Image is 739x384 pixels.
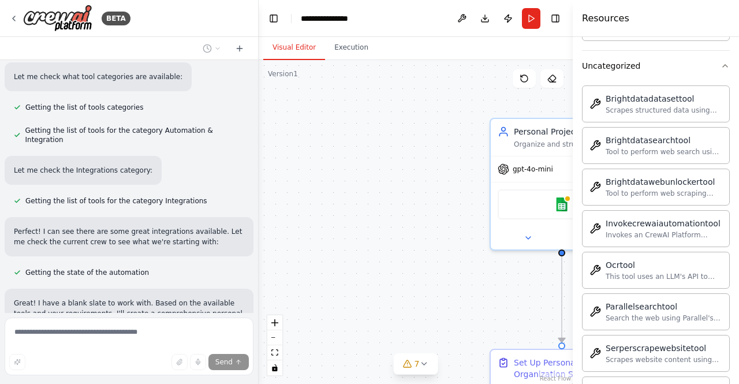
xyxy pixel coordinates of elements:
[606,272,722,281] div: This tool uses an LLM's API to extract text from an image file.
[589,140,601,151] img: Brightdatasearchtool
[606,176,722,188] div: Brightdatawebunlockertool
[14,298,244,329] p: Great! I have a blank slate to work with. Based on the available tools and your requirements, I'l...
[514,126,626,137] div: Personal Project Organizer
[263,36,325,60] button: Visual Editor
[540,375,571,382] a: React Flow attribution
[582,51,730,81] button: Uncategorized
[582,12,629,25] h4: Resources
[14,165,152,176] p: Let me check the Integrations category:
[25,126,244,144] span: Getting the list of tools for the category Automation & Integration
[266,10,282,27] button: Hide left sidebar
[394,353,438,375] button: 7
[606,106,722,115] div: Scrapes structured data using Bright Data Dataset API from a URL and optional input parameters
[589,98,601,110] img: Brightdatadatasettool
[606,314,722,323] div: Search the web using Parallel's Search API (v1beta). Returns ranked results with compressed excer...
[301,13,359,24] nav: breadcrumb
[171,354,188,370] button: Upload files
[589,306,601,318] img: Parallelsearchtool
[215,357,233,367] span: Send
[25,268,149,277] span: Getting the state of the automation
[563,231,628,245] button: Open in side panel
[606,301,722,312] div: Parallelsearchtool
[606,189,722,198] div: Tool to perform web scraping using Bright Data Web Unlocker
[208,354,249,370] button: Send
[606,218,722,229] div: Invokecrewaiautomationtool
[514,140,626,149] div: Organize and structure {user_name}'s personal projects by creating organized project lists, setti...
[589,223,601,234] img: Invokecrewaiautomationtool
[513,165,553,174] span: gpt-4o-mini
[325,36,378,60] button: Execution
[190,354,206,370] button: Click to speak your automation idea
[606,259,722,271] div: Ocrtool
[514,357,626,380] div: Set Up Personal Project Organization System
[606,147,722,156] div: Tool to perform web search using Bright Data SERP API.
[556,256,568,342] g: Edge from b055bae7-f1a0-411a-bbc5-526c054d5126 to 98d8528a-397b-4326-9bc8-794eef31ef96
[589,181,601,193] img: Brightdatawebunlockertool
[582,60,640,72] div: Uncategorized
[267,345,282,360] button: fit view
[14,72,182,82] p: Let me check what tool categories are available:
[25,196,207,206] span: Getting the list of tools for the category Integrations
[23,5,92,32] img: Logo
[555,197,569,211] img: Google sheets
[14,226,244,247] p: Perfect! I can see there are some great integrations available. Let me check the current crew to ...
[606,342,722,354] div: Serperscrapewebsitetool
[9,354,25,370] button: Improve this prompt
[606,135,722,146] div: Brightdatasearchtool
[606,230,722,240] div: Invokes an CrewAI Platform Automation using API
[589,264,601,276] img: Ocrtool
[589,348,601,359] img: Serperscrapewebsitetool
[102,12,130,25] div: BETA
[490,118,634,251] div: Personal Project OrganizerOrganize and structure {user_name}'s personal projects by creating orga...
[268,69,298,79] div: Version 1
[267,315,282,375] div: React Flow controls
[547,10,563,27] button: Hide right sidebar
[25,103,143,112] span: Getting the list of tools categories
[415,358,420,370] span: 7
[230,42,249,55] button: Start a new chat
[606,93,722,105] div: Brightdatadatasettool
[267,315,282,330] button: zoom in
[198,42,226,55] button: Switch to previous chat
[606,355,722,364] div: Scrapes website content using Serper's scraping API. This tool can extract clean, readable conten...
[267,330,282,345] button: zoom out
[267,360,282,375] button: toggle interactivity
